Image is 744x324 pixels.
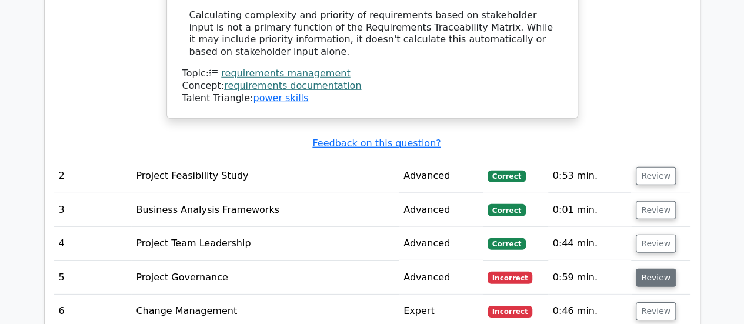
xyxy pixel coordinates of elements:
[399,193,483,227] td: Advanced
[54,193,132,227] td: 3
[182,68,562,80] div: Topic:
[636,235,676,253] button: Review
[488,204,526,216] span: Correct
[221,68,350,79] a: requirements management
[131,227,399,260] td: Project Team Leadership
[54,159,132,193] td: 2
[636,201,676,219] button: Review
[399,261,483,295] td: Advanced
[54,261,132,295] td: 5
[131,261,399,295] td: Project Governance
[488,238,526,250] span: Correct
[548,227,632,260] td: 0:44 min.
[131,193,399,227] td: Business Analysis Frameworks
[548,261,632,295] td: 0:59 min.
[253,92,308,103] a: power skills
[182,80,562,92] div: Concept:
[636,269,676,287] button: Review
[224,80,361,91] a: requirements documentation
[548,193,632,227] td: 0:01 min.
[488,272,533,283] span: Incorrect
[488,306,533,318] span: Incorrect
[488,171,526,182] span: Correct
[182,68,562,104] div: Talent Triangle:
[131,159,399,193] td: Project Feasibility Study
[54,227,132,260] td: 4
[636,167,676,185] button: Review
[548,159,632,193] td: 0:53 min.
[399,227,483,260] td: Advanced
[312,138,441,149] a: Feedback on this question?
[399,159,483,193] td: Advanced
[636,302,676,320] button: Review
